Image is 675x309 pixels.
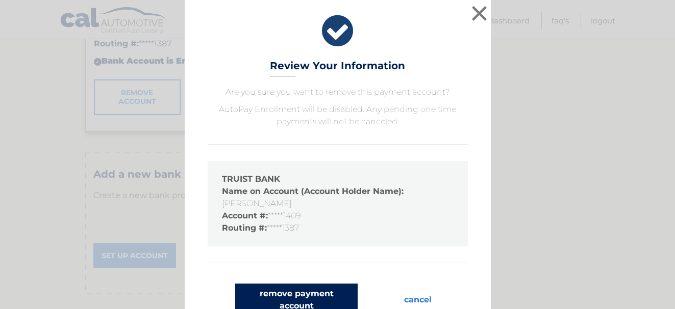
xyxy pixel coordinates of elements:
button: × [469,3,490,23]
li: [PERSON_NAME] [222,185,454,210]
strong: TRUIST BANK [222,174,280,184]
p: Are you sure you want to remove this payment account? [208,86,468,98]
strong: Name on Account (Account Holder Name): [222,186,404,196]
p: AutoPay Enrollment will be disabled. Any pending one time payments will not be canceled. [208,103,468,128]
strong: Account #: [222,211,268,220]
strong: Routing #: [222,223,267,233]
h3: Review Your Information [270,60,405,77]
